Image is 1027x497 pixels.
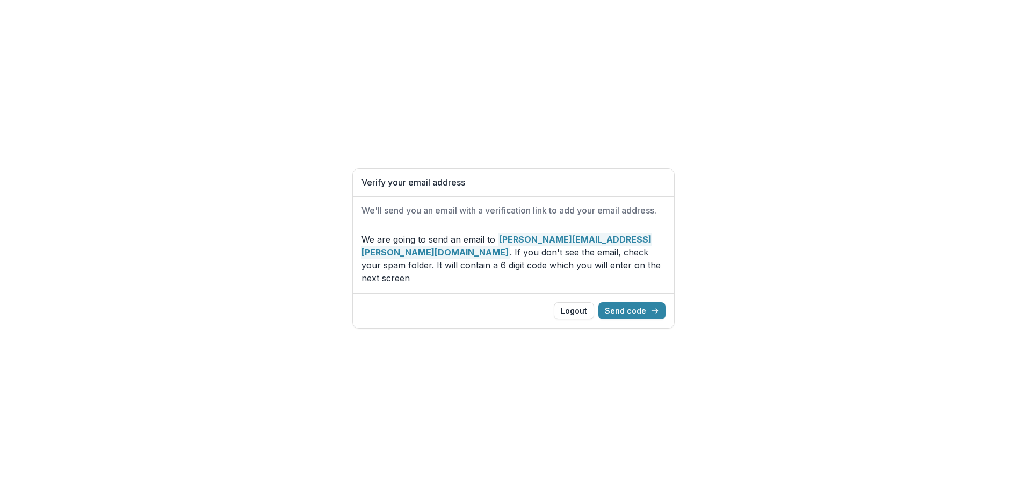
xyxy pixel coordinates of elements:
[361,205,666,216] h2: We'll send you an email with a verification link to add your email address.
[361,177,666,188] h1: Verify your email address
[598,302,666,319] button: Send code
[361,233,652,259] strong: [PERSON_NAME][EMAIL_ADDRESS][PERSON_NAME][DOMAIN_NAME]
[554,302,594,319] button: Logout
[361,233,666,285] p: We are going to send an email to . If you don't see the email, check your spam folder. It will co...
